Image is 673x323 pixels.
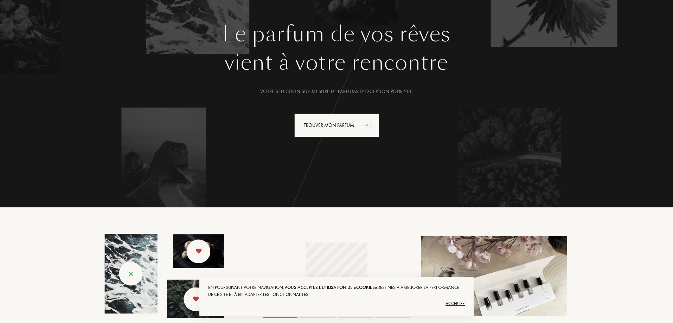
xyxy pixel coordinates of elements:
div: Trouver mon parfum [294,114,379,137]
div: Votre selection sur-mesure de parfums d’exception pour 20€ [99,88,574,95]
h1: Le parfum de vos rêves [99,21,574,47]
a: Trouver mon parfumanimation [289,114,384,137]
div: animation [362,118,376,132]
div: vient à votre rencontre [99,47,574,78]
div: En poursuivant votre navigation, destinés à améliorer la performance de ce site et à en adapter l... [208,284,465,298]
span: vous acceptez l'utilisation de «cookies» [284,284,377,290]
img: box_landing_top.png [421,236,569,316]
div: Accepter [208,298,465,309]
img: landing_swipe.png [104,234,224,318]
